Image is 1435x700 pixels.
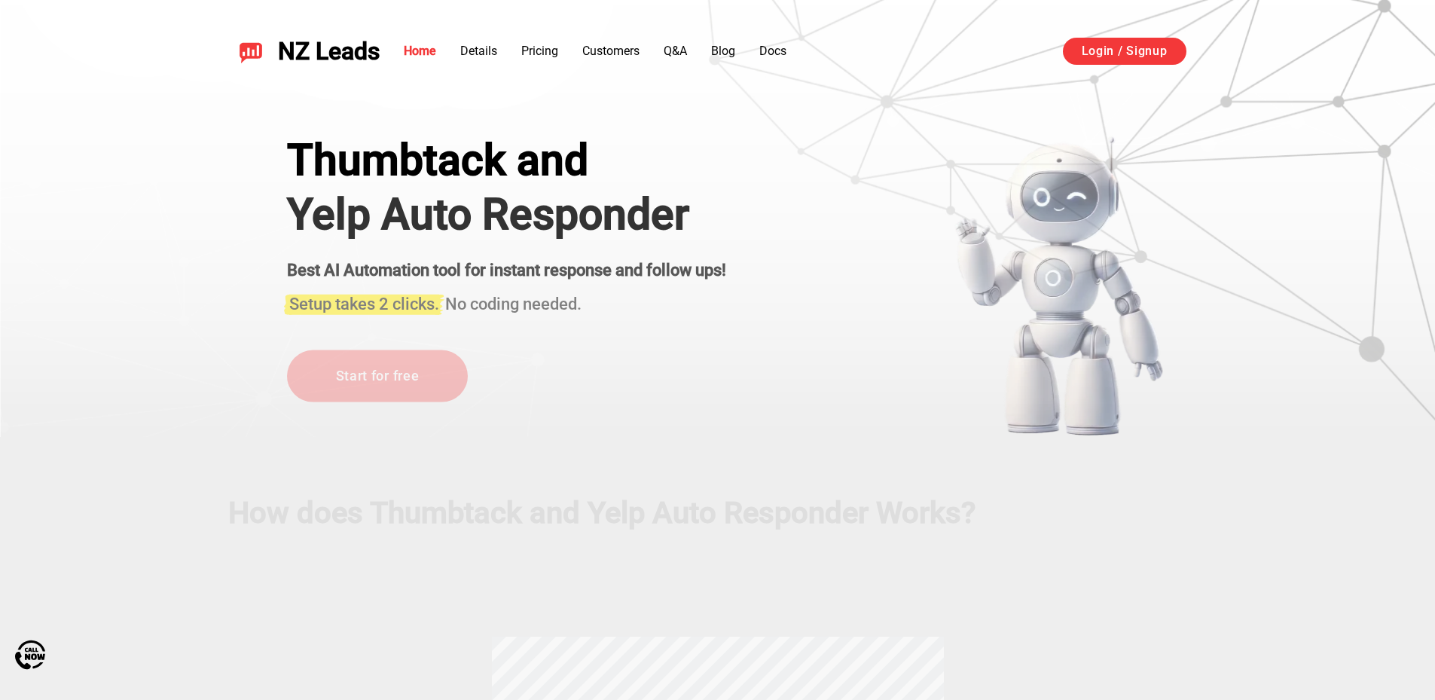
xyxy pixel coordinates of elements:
[15,640,45,670] img: Call Now
[287,286,726,316] h3: No coding needed.
[239,39,263,63] img: NZ Leads logo
[521,44,558,58] a: Pricing
[404,44,436,58] a: Home
[278,38,380,66] span: NZ Leads
[287,190,726,240] h1: Yelp Auto Responder
[228,496,1208,530] h2: How does Thumbtack and Yelp Auto Responder Works?
[289,295,439,313] span: Setup takes 2 clicks.
[287,136,726,185] div: Thumbtack and
[664,44,687,58] a: Q&A
[287,261,726,280] strong: Best AI Automation tool for instant response and follow ups!
[759,44,786,58] a: Docs
[287,350,468,402] a: Start for free
[1063,38,1186,65] a: Login / Signup
[954,136,1165,437] img: yelp bot
[460,44,497,58] a: Details
[582,44,640,58] a: Customers
[711,44,735,58] a: Blog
